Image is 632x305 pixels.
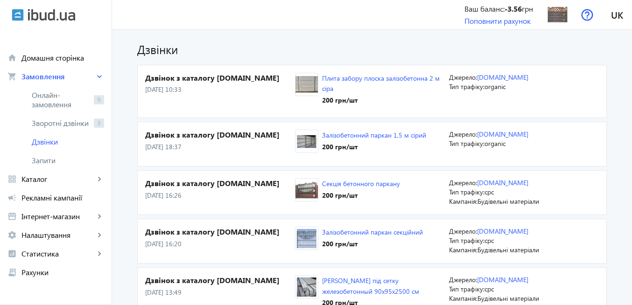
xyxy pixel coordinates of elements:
[547,4,568,25] img: 5b5724bbce24d3117-15324376911-1416733014-1400069287-0aa14d.jpg
[21,230,95,240] span: Налаштування
[95,230,104,240] mat-icon: keyboard_arrow_right
[28,9,75,21] img: ibud_text.svg
[21,212,95,221] span: Інтернет-магазин
[464,4,533,14] div: Ваш баланс: грн
[485,236,494,245] span: cpc
[32,118,90,128] span: Зворотні дзвінки
[449,73,477,82] span: Джерело:
[7,268,17,277] mat-icon: receipt_long
[449,227,477,236] span: Джерело:
[94,95,104,104] span: 9
[322,276,419,295] a: [PERSON_NAME] під сетку железобетонный 90х95х2500 см
[95,72,104,81] mat-icon: keyboard_arrow_right
[485,187,494,196] span: cpc
[145,227,295,237] h4: Дзвінок з каталогу [DOMAIN_NAME]
[449,130,477,139] span: Джерело:
[32,137,104,146] span: Дзвінки
[322,74,440,93] a: Плита забору плоска залізобетонна 2 м сіра
[477,73,528,82] a: [DOMAIN_NAME]
[7,212,17,221] mat-icon: storefront
[21,174,95,184] span: Каталог
[449,139,485,148] span: Тип трафіку:
[322,179,400,188] a: Секція бетонного паркану
[449,236,485,245] span: Тип трафіку:
[94,118,104,128] span: 3
[295,132,318,151] img: 1416733016-14000701982-zabory-s.s.-fotohtml77fe57cd.jpg
[322,131,426,139] a: Залізобетонний паркан 1,5 м сірий
[145,142,295,152] p: [DATE] 18:37
[295,229,318,248] img: 1416718588-14008307718-11.jpeg
[478,197,539,206] span: Будівельні матеріали
[137,41,607,57] h1: Дзвінки
[449,245,478,254] span: Кампанія:
[485,82,506,91] span: organic
[7,72,17,81] mat-icon: shopping_cart
[145,275,295,285] h4: Дзвінок з каталогу [DOMAIN_NAME]
[21,268,104,277] span: Рахунки
[12,9,24,21] img: ibud.svg
[322,142,426,152] div: 200 грн /шт
[485,284,494,293] span: cpc
[449,294,478,303] span: Кампанія:
[322,239,423,249] div: 200 грн /шт
[295,277,318,297] img: 5e86fd35da7339680-vinogradnye-stolbiki-photo-bca4.jpg
[7,249,17,258] mat-icon: analytics
[485,139,506,148] span: organic
[145,191,295,200] p: [DATE] 16:26
[295,180,318,200] img: 1416733014-1400069285-0bc4a4.jpg
[322,96,442,105] div: 200 грн /шт
[449,197,478,206] span: Кампанія:
[145,73,295,83] h4: Дзвінок з каталогу [DOMAIN_NAME]
[505,4,522,14] b: -3.56
[477,227,528,236] a: [DOMAIN_NAME]
[95,249,104,258] mat-icon: keyboard_arrow_right
[478,245,539,254] span: Будівельні матеріали
[477,275,528,284] a: [DOMAIN_NAME]
[477,178,528,187] a: [DOMAIN_NAME]
[7,193,17,202] mat-icon: campaign
[21,249,95,258] span: Статистика
[21,53,104,62] span: Домашня сторінка
[581,9,593,21] img: help.svg
[449,82,485,91] span: Тип трафіку:
[7,174,17,184] mat-icon: grid_view
[322,191,400,200] div: 200 грн /шт
[21,72,95,81] span: Замовлення
[21,193,104,202] span: Рекламні кампанії
[449,284,485,293] span: Тип трафіку:
[449,178,477,187] span: Джерело:
[295,75,318,94] img: 5e060871880c74167-7_(7).jpg
[477,130,528,139] a: [DOMAIN_NAME]
[611,9,623,21] span: uk
[95,174,104,184] mat-icon: keyboard_arrow_right
[322,228,423,236] a: Залізобетонний паркан секційний
[7,230,17,240] mat-icon: settings
[145,239,295,249] p: [DATE] 16:20
[32,156,104,165] span: Запити
[145,288,295,297] p: [DATE] 13:49
[145,178,295,188] h4: Дзвінок з каталогу [DOMAIN_NAME]
[145,130,295,140] h4: Дзвінок з каталогу [DOMAIN_NAME]
[449,275,477,284] span: Джерело:
[449,187,485,196] span: Тип трафіку:
[95,212,104,221] mat-icon: keyboard_arrow_right
[464,16,531,26] a: Поповнити рахунок
[7,53,17,62] mat-icon: home
[145,85,295,94] p: [DATE] 10:33
[478,294,539,303] span: Будівельні матеріали
[32,90,90,109] span: Онлайн-замовлення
